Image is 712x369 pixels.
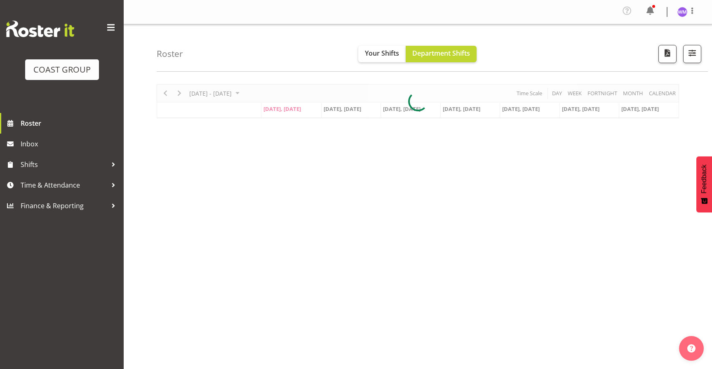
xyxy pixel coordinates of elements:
span: Roster [21,117,120,129]
img: Rosterit website logo [6,21,74,37]
span: Finance & Reporting [21,200,107,212]
span: Department Shifts [412,49,470,58]
button: Download a PDF of the roster according to the set date range. [658,45,677,63]
button: Department Shifts [406,46,477,62]
span: Shifts [21,158,107,171]
img: help-xxl-2.png [687,344,696,353]
span: Feedback [700,165,708,193]
div: COAST GROUP [33,63,91,76]
button: Feedback - Show survey [696,156,712,212]
img: wendy-moyes1131.jpg [677,7,687,17]
button: Filter Shifts [683,45,701,63]
h4: Roster [157,49,183,59]
button: Your Shifts [358,46,406,62]
span: Your Shifts [365,49,399,58]
span: Time & Attendance [21,179,107,191]
span: Inbox [21,138,120,150]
